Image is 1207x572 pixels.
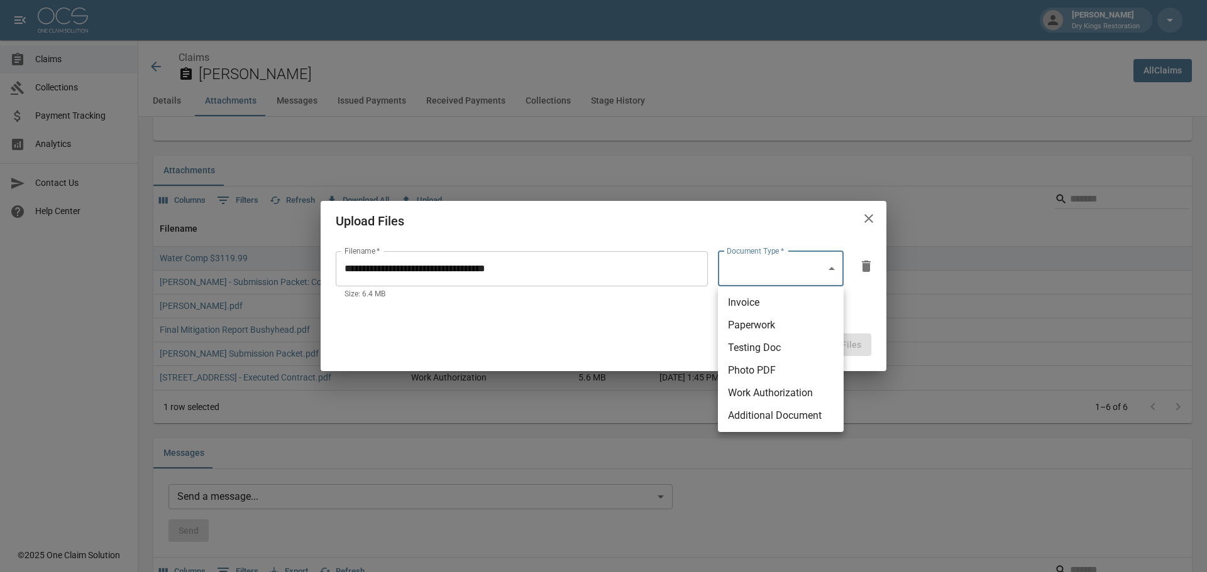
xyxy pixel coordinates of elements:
li: Testing Doc [718,337,844,359]
li: Additional Document [718,404,844,427]
li: Photo PDF [718,359,844,382]
li: Work Authorization [718,382,844,404]
li: Invoice [718,291,844,314]
li: Paperwork [718,314,844,337]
